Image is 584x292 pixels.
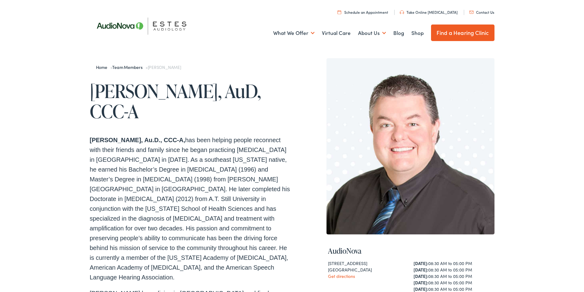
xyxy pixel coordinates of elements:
[358,22,386,44] a: About Us
[328,247,493,256] h4: AudioNova
[328,267,407,273] div: [GEOGRAPHIC_DATA]
[431,25,494,41] a: Find a Hearing Clinic
[414,279,428,286] strong: [DATE]:
[96,64,110,70] a: Home
[322,22,351,44] a: Virtual Care
[400,9,458,15] a: Take Online [MEDICAL_DATA]
[414,267,428,273] strong: [DATE]:
[338,10,341,14] img: utility icon
[90,81,292,121] h1: [PERSON_NAME], AuD, CCC-A
[414,260,428,266] strong: [DATE]:
[90,137,185,143] b: [PERSON_NAME], Au.D., CCC-A,
[469,9,494,15] a: Contact Us
[90,135,292,282] p: has been helping people reconnect with their friends and family since he began practicing [MEDICA...
[414,273,428,279] strong: [DATE]:
[112,64,145,70] a: Team Members
[469,11,474,14] img: utility icon
[400,10,404,14] img: utility icon
[338,9,388,15] a: Schedule an Appointment
[96,64,181,70] span: » »
[148,64,181,70] span: [PERSON_NAME]
[411,22,424,44] a: Shop
[328,260,407,267] div: [STREET_ADDRESS]
[393,22,404,44] a: Blog
[328,273,355,279] a: Get directions
[273,22,315,44] a: What We Offer
[414,286,428,292] strong: [DATE]:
